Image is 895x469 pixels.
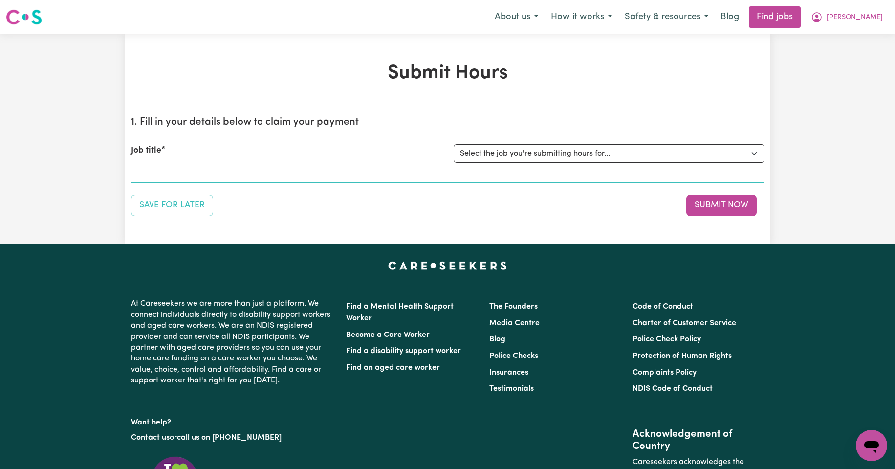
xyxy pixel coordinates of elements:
[633,369,697,377] a: Complaints Policy
[346,347,461,355] a: Find a disability support worker
[489,352,538,360] a: Police Checks
[856,430,887,461] iframe: Button to launch messaging window
[633,428,764,453] h2: Acknowledgement of Country
[346,331,430,339] a: Become a Care Worker
[388,261,507,269] a: Careseekers home page
[6,6,42,28] a: Careseekers logo
[131,294,334,390] p: At Careseekers we are more than just a platform. We connect individuals directly to disability su...
[489,319,540,327] a: Media Centre
[131,144,161,157] label: Job title
[633,319,736,327] a: Charter of Customer Service
[131,428,334,447] p: or
[545,7,618,27] button: How it works
[633,335,701,343] a: Police Check Policy
[131,195,213,216] button: Save your job report
[749,6,801,28] a: Find jobs
[131,62,764,85] h1: Submit Hours
[346,303,454,322] a: Find a Mental Health Support Worker
[489,385,534,393] a: Testimonials
[633,352,732,360] a: Protection of Human Rights
[715,6,745,28] a: Blog
[618,7,715,27] button: Safety & resources
[489,303,538,311] a: The Founders
[489,335,505,343] a: Blog
[177,434,282,442] a: call us on [PHONE_NUMBER]
[805,7,889,27] button: My Account
[131,434,170,442] a: Contact us
[633,385,713,393] a: NDIS Code of Conduct
[346,364,440,372] a: Find an aged care worker
[6,8,42,26] img: Careseekers logo
[686,195,757,216] button: Submit your job report
[827,12,883,23] span: [PERSON_NAME]
[488,7,545,27] button: About us
[131,413,334,428] p: Want help?
[131,116,764,129] h2: 1. Fill in your details below to claim your payment
[489,369,528,377] a: Insurances
[633,303,693,311] a: Code of Conduct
